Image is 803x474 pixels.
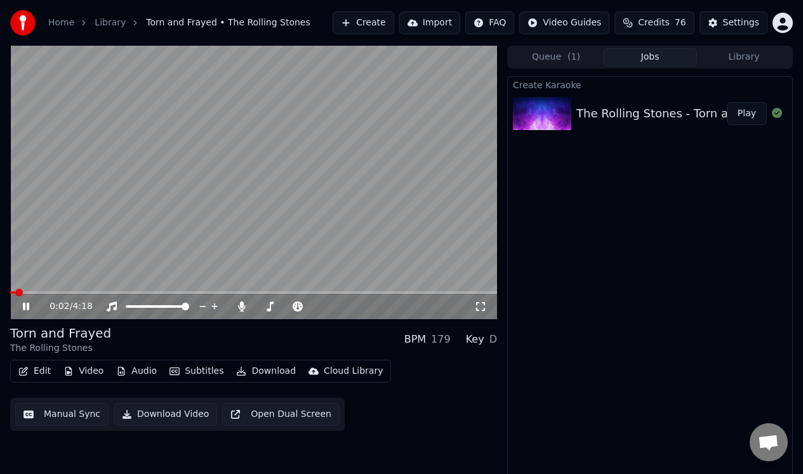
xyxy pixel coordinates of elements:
button: Manual Sync [15,403,109,426]
nav: breadcrumb [48,16,310,29]
div: Key [466,332,484,347]
span: Credits [638,16,669,29]
button: Jobs [603,48,697,67]
span: 76 [675,16,686,29]
div: Torn and Frayed [10,324,111,342]
span: 4:18 [72,300,92,313]
button: Video [58,362,109,380]
div: 179 [431,332,451,347]
div: The Rolling Stones - Torn and Frayed [576,105,785,122]
div: The Rolling Stones [10,342,111,355]
button: Queue [509,48,603,67]
div: Cloud Library [324,365,383,378]
div: Settings [723,16,759,29]
div: Create Karaoke [508,77,792,92]
span: Torn and Frayed • The Rolling Stones [146,16,310,29]
button: Video Guides [519,11,609,34]
a: Library [95,16,126,29]
button: Edit [13,362,56,380]
button: Download [231,362,301,380]
span: 0:02 [50,300,69,313]
button: Settings [700,11,767,34]
button: FAQ [465,11,514,34]
a: Home [48,16,74,29]
button: Library [697,48,791,67]
img: youka [10,10,36,36]
a: Open chat [750,423,788,461]
button: Create [333,11,394,34]
button: Import [399,11,460,34]
button: Download Video [114,403,217,426]
div: / [50,300,80,313]
span: ( 1 ) [567,51,580,63]
button: Subtitles [164,362,229,380]
button: Open Dual Screen [222,403,340,426]
button: Credits76 [614,11,694,34]
div: D [489,332,497,347]
button: Audio [111,362,162,380]
div: BPM [404,332,426,347]
button: Play [727,102,767,125]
